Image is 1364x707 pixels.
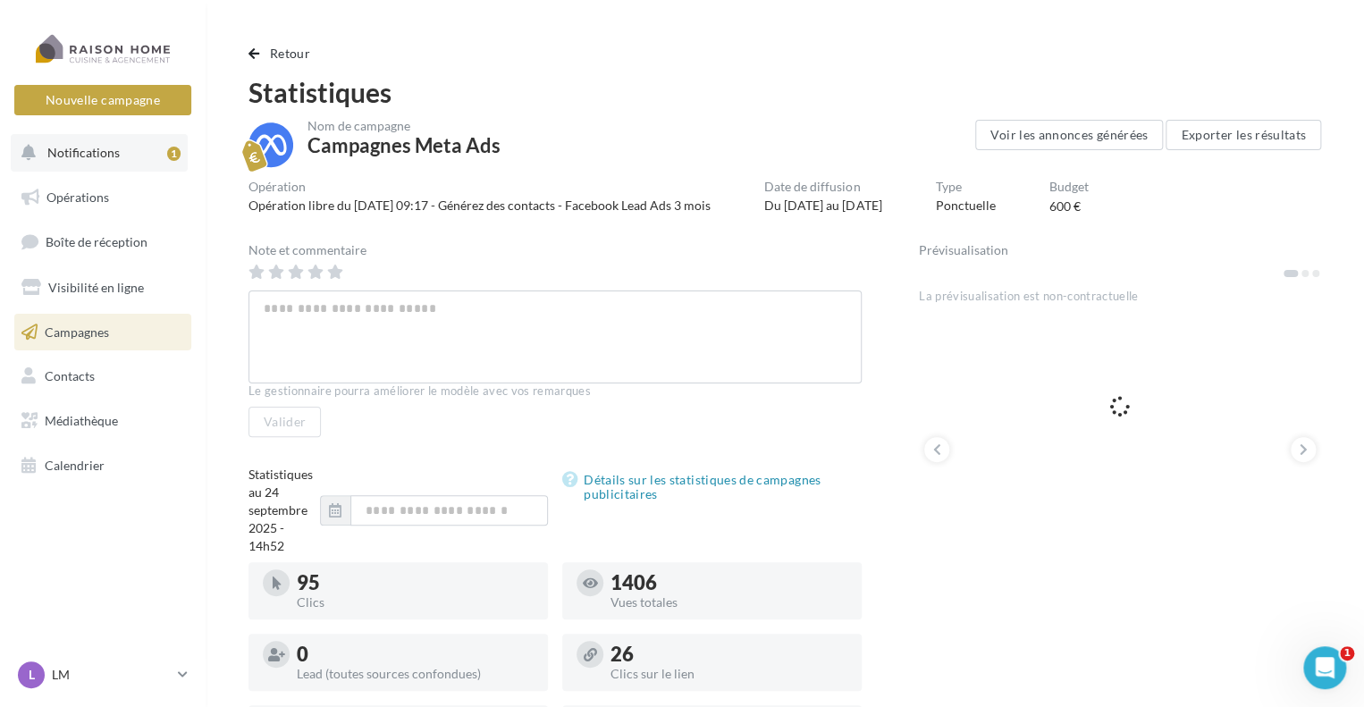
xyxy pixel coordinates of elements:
span: Médiathèque [45,413,118,428]
div: Clics [297,596,534,609]
span: Retour [270,46,310,61]
div: Budget [1049,181,1089,193]
a: Contacts [11,358,195,395]
button: Nouvelle campagne [14,85,191,115]
span: Notifications [47,145,120,160]
div: Date de diffusion [764,181,881,193]
span: Boîte de réception [46,234,147,249]
div: 1406 [610,573,847,593]
div: 0 [297,644,534,664]
button: Retour [248,43,317,64]
span: 1 [1340,646,1354,661]
div: 1 [167,147,181,161]
div: Type [936,181,996,193]
div: Nom de campagne [307,120,501,132]
div: Opération libre du [DATE] 09:17 - Générez des contacts - Facebook Lead Ads 3 mois [248,197,711,215]
span: Visibilité en ligne [48,280,144,295]
a: Détails sur les statistiques de campagnes publicitaires [562,469,862,505]
button: Notifications 1 [11,134,188,172]
span: Calendrier [45,458,105,473]
div: Le gestionnaire pourra améliorer le modèle avec vos remarques [248,383,862,400]
div: Vues totales [610,596,847,609]
span: Contacts [45,368,95,383]
a: Opérations [11,179,195,216]
div: Du [DATE] au [DATE] [764,197,881,215]
a: Médiathèque [11,402,195,440]
button: Exporter les résultats [1166,120,1321,150]
div: Prévisualisation [919,244,1321,257]
a: Calendrier [11,447,195,484]
a: L LM [14,658,191,692]
div: Statistiques [248,79,1321,105]
a: Boîte de réception [11,223,195,261]
button: Valider [248,407,321,437]
p: LM [52,666,171,684]
div: Statistiques au 24 septembre 2025 - 14h52 [248,466,320,555]
div: Clics sur le lien [610,668,847,680]
span: L [29,666,35,684]
iframe: Intercom live chat [1303,646,1346,689]
div: Campagnes Meta Ads [307,136,501,156]
div: 600 € [1049,198,1081,215]
div: Lead (toutes sources confondues) [297,668,534,680]
div: Note et commentaire [248,244,862,257]
span: Opérations [46,189,109,205]
span: Campagnes [45,324,109,339]
div: Ponctuelle [936,197,996,215]
div: 95 [297,573,534,593]
button: Voir les annonces générées [975,120,1163,150]
div: Opération [248,181,711,193]
a: Visibilité en ligne [11,269,195,307]
div: 26 [610,644,847,664]
a: Campagnes [11,314,195,351]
